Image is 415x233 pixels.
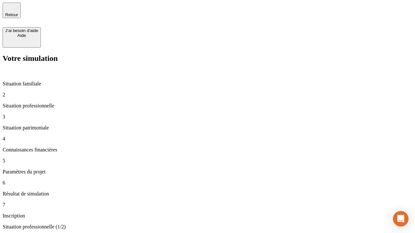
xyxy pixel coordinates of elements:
p: Situation familiale [3,81,412,87]
p: 6 [3,180,412,186]
p: 7 [3,202,412,208]
div: Aide [5,33,38,38]
p: Situation professionnelle (1/2) [3,224,412,230]
p: Connaissances financières [3,147,412,153]
button: J’ai besoin d'aideAide [3,27,41,48]
p: 3 [3,114,412,120]
p: Situation patrimoniale [3,125,412,131]
p: 5 [3,158,412,164]
p: Situation professionnelle [3,103,412,109]
div: Open Intercom Messenger [393,211,409,227]
h2: Votre simulation [3,54,412,63]
p: Résultat de simulation [3,191,412,197]
span: Retour [5,12,18,17]
button: Retour [3,3,21,18]
div: J’ai besoin d'aide [5,28,38,33]
p: Paramètres du projet [3,169,412,175]
p: 2 [3,92,412,98]
p: Inscription [3,213,412,219]
p: 4 [3,136,412,142]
